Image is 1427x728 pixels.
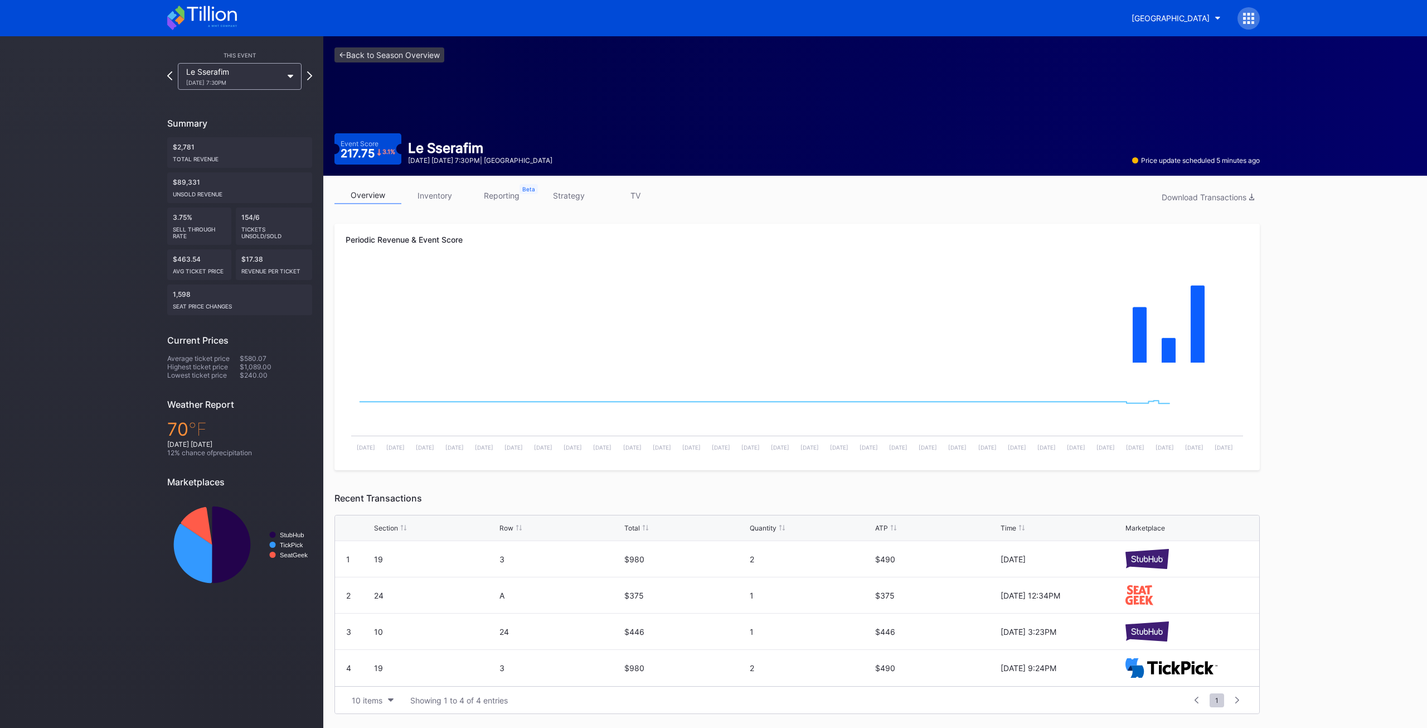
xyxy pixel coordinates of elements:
[240,354,312,363] div: $580.07
[1156,190,1260,205] button: Download Transactions
[167,399,312,410] div: Weather Report
[499,663,622,673] div: 3
[341,139,378,148] div: Event Score
[346,663,351,673] div: 4
[504,444,523,451] text: [DATE]
[167,476,312,488] div: Marketplaces
[889,444,907,451] text: [DATE]
[240,363,312,371] div: $1,089.00
[978,444,997,451] text: [DATE]
[346,591,351,600] div: 2
[1125,585,1153,605] img: seatGeek.svg
[167,363,240,371] div: Highest ticket price
[1001,663,1123,673] div: [DATE] 9:24PM
[875,555,998,564] div: $490
[167,335,312,346] div: Current Prices
[240,371,312,379] div: $240.00
[499,524,513,532] div: Row
[280,552,308,558] text: SeatGeek
[236,249,312,280] div: $17.38
[280,542,303,548] text: TickPick
[919,444,937,451] text: [DATE]
[875,663,998,673] div: $490
[750,627,872,637] div: 1
[346,375,1249,459] svg: Chart title
[712,444,730,451] text: [DATE]
[830,444,848,451] text: [DATE]
[334,47,444,62] a: <-Back to Season Overview
[410,696,508,705] div: Showing 1 to 4 of 4 entries
[1067,444,1085,451] text: [DATE]
[374,555,497,564] div: 19
[346,555,350,564] div: 1
[623,444,642,451] text: [DATE]
[1125,621,1169,641] img: stubHub.svg
[1008,444,1026,451] text: [DATE]
[346,693,399,708] button: 10 items
[236,208,312,245] div: 154/6
[624,591,747,600] div: $375
[352,696,382,705] div: 10 items
[167,496,312,594] svg: Chart title
[374,627,497,637] div: 10
[186,67,282,86] div: Le Sserafim
[167,371,240,379] div: Lowest ticket price
[750,591,872,600] div: 1
[624,627,747,637] div: $446
[750,524,776,532] div: Quantity
[1126,444,1144,451] text: [DATE]
[374,591,497,600] div: 24
[682,444,701,451] text: [DATE]
[374,524,398,532] div: Section
[1125,524,1165,532] div: Marketplace
[357,444,375,451] text: [DATE]
[346,627,351,637] div: 3
[241,221,307,239] div: Tickets Unsold/Sold
[535,187,602,204] a: strategy
[186,79,282,86] div: [DATE] 7:30PM
[167,52,312,59] div: This Event
[771,444,789,451] text: [DATE]
[468,187,535,204] a: reporting
[167,440,312,449] div: [DATE] [DATE]
[1001,524,1016,532] div: Time
[750,663,872,673] div: 2
[167,418,312,440] div: 70
[1001,627,1123,637] div: [DATE] 3:23PM
[346,264,1249,375] svg: Chart title
[445,444,464,451] text: [DATE]
[653,444,671,451] text: [DATE]
[386,444,405,451] text: [DATE]
[167,208,231,245] div: 3.75%
[346,235,1249,244] div: Periodic Revenue & Event Score
[1185,444,1203,451] text: [DATE]
[167,137,312,168] div: $2,781
[334,493,1260,504] div: Recent Transactions
[475,444,493,451] text: [DATE]
[564,444,582,451] text: [DATE]
[173,221,226,239] div: Sell Through Rate
[1001,591,1123,600] div: [DATE] 12:34PM
[624,555,747,564] div: $980
[1123,8,1229,28] button: [GEOGRAPHIC_DATA]
[1125,658,1217,678] img: TickPick_logo.svg
[750,555,872,564] div: 2
[1037,444,1056,451] text: [DATE]
[948,444,967,451] text: [DATE]
[1132,156,1260,165] div: Price update scheduled 5 minutes ago
[800,444,819,451] text: [DATE]
[374,663,497,673] div: 19
[1125,549,1169,568] img: stubHub.svg
[334,187,401,204] a: overview
[860,444,878,451] text: [DATE]
[173,263,226,274] div: Avg ticket price
[167,354,240,363] div: Average ticket price
[1215,444,1233,451] text: [DATE]
[499,555,622,564] div: 3
[382,149,395,155] div: 3.1 %
[593,444,611,451] text: [DATE]
[280,532,304,538] text: StubHub
[624,524,640,532] div: Total
[188,418,207,440] span: ℉
[624,663,747,673] div: $980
